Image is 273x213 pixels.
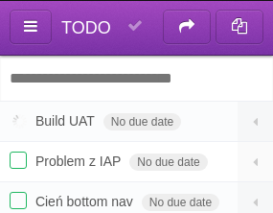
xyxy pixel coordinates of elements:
span: Cień bottom nav [35,194,138,209]
span: Build UAT [35,113,100,129]
label: Done [10,152,27,169]
span: No due date [129,154,207,171]
span: No due date [142,194,219,211]
label: Done [10,111,27,129]
span: No due date [103,113,181,130]
label: Done [10,192,27,209]
span: Problem z IAP [35,154,125,169]
span: TODO [61,18,111,37]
